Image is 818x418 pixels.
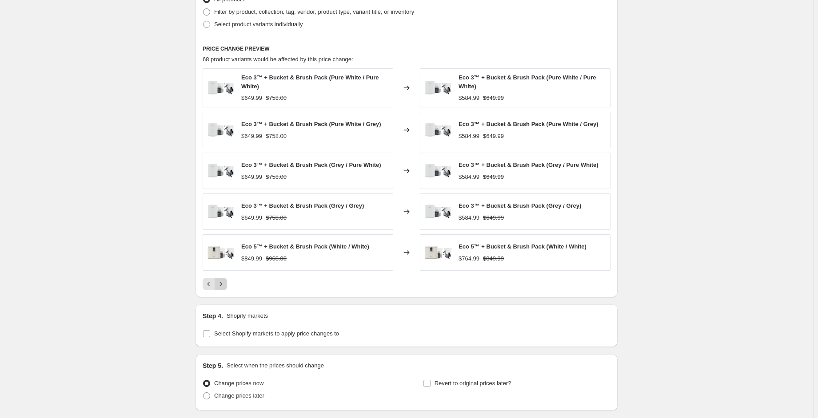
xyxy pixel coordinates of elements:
span: Select Shopify markets to apply price changes to [214,330,339,337]
span: Eco 3™ + Bucket & Brush Pack (Grey / Pure White) [459,162,599,168]
img: FC-Eco3_Bucket_Brush_80x.png [425,198,451,225]
span: Eco 3™ + Bucket & Brush Pack (Pure White / Grey) [241,121,381,127]
span: Eco 5™ + Bucket & Brush Pack (White / White) [459,243,587,250]
nav: Pagination [203,278,227,290]
div: $764.99 [459,254,479,263]
div: $584.99 [459,173,479,181]
span: Eco 3™ + Bucket & Brush Pack (Grey / Pure White) [241,162,381,168]
span: Change prices later [214,392,264,399]
img: FC-Eco3_Bucket_Brush_80x.png [207,117,234,143]
span: Filter by product, collection, tag, vendor, product type, variant title, or inventory [214,8,414,15]
img: FC-Eco3_Bucket_Brush_80x.png [425,75,451,101]
span: Select product variants individually [214,21,303,28]
span: 68 product variants would be affected by this price change: [203,56,353,63]
img: FC-Eco3_Bucket_Brush_80x.png [207,198,234,225]
strike: $758.00 [266,173,287,181]
strike: $649.99 [483,132,504,141]
h2: Step 4. [203,312,223,320]
h2: Step 5. [203,361,223,370]
strike: $649.99 [483,94,504,103]
div: $649.99 [241,94,262,103]
strike: $758.00 [266,94,287,103]
img: FC-Eco5_Bucket_Brush_80x.png [207,239,234,266]
strike: $649.99 [483,213,504,222]
span: Eco 3™ + Bucket & Brush Pack (Grey / Grey) [459,202,581,209]
strike: $758.00 [266,132,287,141]
span: Revert to original prices later? [435,380,511,386]
div: $649.99 [241,132,262,141]
div: $584.99 [459,132,479,141]
p: Shopify markets [227,312,268,320]
div: $584.99 [459,213,479,222]
button: Previous [203,278,215,290]
strike: $849.99 [483,254,504,263]
span: Eco 3™ + Bucket & Brush Pack (Grey / Grey) [241,202,364,209]
img: FC-Eco5_Bucket_Brush_80x.png [425,239,451,266]
span: Eco 3™ + Bucket & Brush Pack (Pure White / Pure White) [241,74,379,90]
img: FC-Eco3_Bucket_Brush_80x.png [425,117,451,143]
div: $649.99 [241,213,262,222]
div: $584.99 [459,94,479,103]
p: Select when the prices should change [227,361,324,370]
img: FC-Eco3_Bucket_Brush_80x.png [207,158,234,184]
span: Eco 3™ + Bucket & Brush Pack (Pure White / Pure White) [459,74,596,90]
img: FC-Eco3_Bucket_Brush_80x.png [207,75,234,101]
span: Eco 3™ + Bucket & Brush Pack (Pure White / Grey) [459,121,599,127]
button: Next [215,278,227,290]
img: FC-Eco3_Bucket_Brush_80x.png [425,158,451,184]
span: Eco 5™ + Bucket & Brush Pack (White / White) [241,243,369,250]
strike: $649.99 [483,173,504,181]
div: $849.99 [241,254,262,263]
div: $649.99 [241,173,262,181]
strike: $968.00 [266,254,287,263]
span: Change prices now [214,380,263,386]
strike: $758.00 [266,213,287,222]
h6: PRICE CHANGE PREVIEW [203,45,611,52]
